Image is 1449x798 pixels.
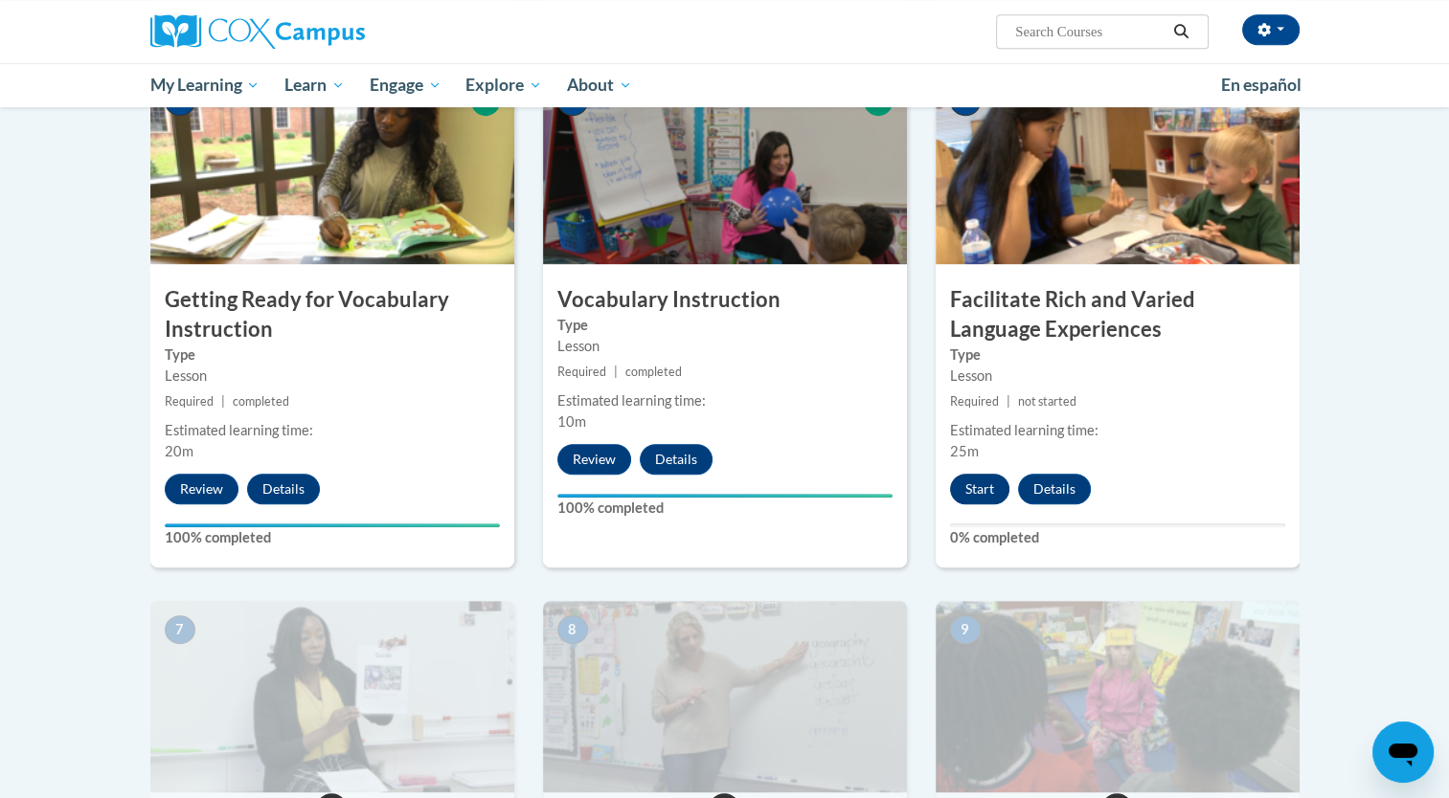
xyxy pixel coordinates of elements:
img: Course Image [543,73,907,264]
span: Required [557,365,606,379]
div: Lesson [557,336,893,357]
a: Learn [272,63,357,107]
button: Details [1018,474,1091,504]
label: 100% completed [557,498,893,519]
div: Estimated learning time: [557,390,893,411]
img: Cox Campus [150,14,365,49]
span: 20m [165,443,193,459]
img: Course Image [543,601,907,792]
span: About [567,74,632,97]
span: Required [165,394,214,409]
span: | [614,365,618,379]
div: Estimated learning time: [950,420,1285,441]
span: Learn [284,74,345,97]
span: Explore [465,74,542,97]
label: 100% completed [165,527,500,548]
label: Type [557,315,893,336]
button: Search [1166,20,1195,43]
span: 7 [165,615,195,644]
button: Start [950,474,1009,504]
span: My Learning [149,74,260,97]
img: Course Image [150,73,514,264]
span: 8 [557,615,588,644]
a: Cox Campus [150,14,514,49]
button: Details [640,444,713,475]
span: completed [625,365,682,379]
div: Estimated learning time: [165,420,500,441]
h3: Facilitate Rich and Varied Language Experiences [936,285,1300,344]
span: 25m [950,443,979,459]
span: completed [233,394,289,409]
div: Lesson [165,366,500,387]
span: not started [1018,394,1076,409]
a: Explore [453,63,555,107]
h3: Vocabulary Instruction [543,285,907,315]
input: Search Courses [1013,20,1166,43]
img: Course Image [936,73,1300,264]
label: Type [165,344,500,366]
img: Course Image [936,601,1300,792]
div: Lesson [950,366,1285,387]
a: Engage [357,63,454,107]
div: Your progress [165,523,500,527]
button: Account Settings [1242,14,1300,45]
span: Required [950,394,999,409]
span: | [1007,394,1010,409]
a: My Learning [138,63,273,107]
span: 10m [557,413,586,430]
button: Review [557,444,631,475]
div: Your progress [557,494,893,498]
label: Type [950,344,1285,366]
button: Details [247,474,320,504]
a: En español [1209,65,1314,105]
span: | [221,394,225,409]
img: Course Image [150,601,514,792]
h3: Getting Ready for Vocabulary Instruction [150,285,514,344]
iframe: Button to launch messaging window [1372,721,1434,783]
div: Main menu [122,63,1328,107]
a: About [555,63,645,107]
span: Engage [370,74,441,97]
span: En español [1221,75,1302,95]
button: Review [165,474,238,504]
span: 9 [950,615,981,644]
label: 0% completed [950,527,1285,548]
